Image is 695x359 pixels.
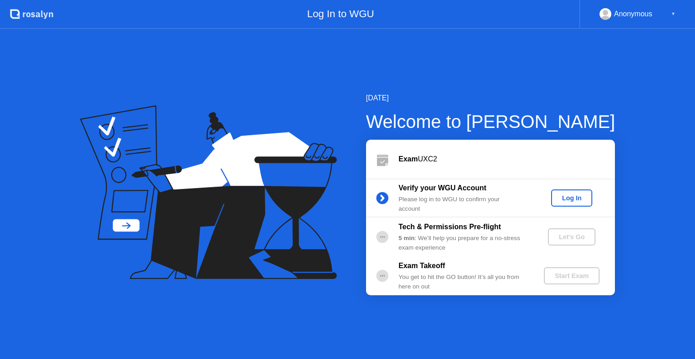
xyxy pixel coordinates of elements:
div: You get to hit the GO button! It’s all you from here on out [399,273,529,291]
button: Start Exam [544,267,600,284]
div: : We’ll help you prepare for a no-stress exam experience [399,234,529,252]
div: Start Exam [547,272,596,279]
div: UXC2 [399,154,615,165]
div: Log In [555,194,589,202]
div: Please log in to WGU to confirm your account [399,195,529,213]
div: ▼ [671,8,676,20]
b: Tech & Permissions Pre-flight [399,223,501,231]
b: Exam Takeoff [399,262,445,269]
div: Let's Go [552,233,592,241]
b: 5 min [399,235,415,241]
div: [DATE] [366,93,615,104]
b: Verify your WGU Account [399,184,486,192]
b: Exam [399,155,418,163]
button: Let's Go [548,228,595,246]
button: Log In [551,189,592,207]
div: Anonymous [614,8,652,20]
div: Welcome to [PERSON_NAME] [366,108,615,135]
